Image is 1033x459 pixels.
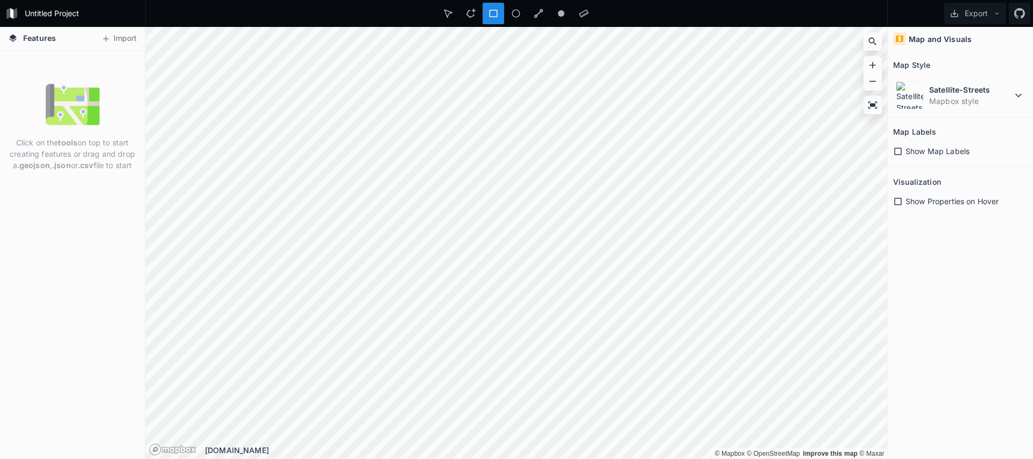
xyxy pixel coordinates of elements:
[929,95,1012,107] dd: Mapbox style
[929,84,1012,95] dt: Satellite-Streets
[78,161,94,170] strong: .csv
[8,137,137,171] p: Click on the on top to start creating features or drag and drop a , or file to start
[149,443,196,456] a: Mapbox logo
[52,161,71,170] strong: .json
[893,57,930,73] h2: Map Style
[803,450,858,457] a: Map feedback
[905,196,999,207] span: Show Properties on Hover
[896,81,924,109] img: Satellite-Streets
[909,33,972,45] h4: Map and Visuals
[905,145,970,157] span: Show Map Labels
[205,444,887,456] div: [DOMAIN_NAME]
[944,3,1006,24] button: Export
[17,161,50,170] strong: .geojson
[860,450,885,457] a: Maxar
[747,450,800,457] a: OpenStreetMap
[893,123,936,140] h2: Map Labels
[714,450,745,457] a: Mapbox
[96,30,142,47] button: Import
[893,173,941,190] h2: Visualization
[23,32,56,44] span: Features
[58,138,77,147] strong: tools
[46,78,100,131] img: empty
